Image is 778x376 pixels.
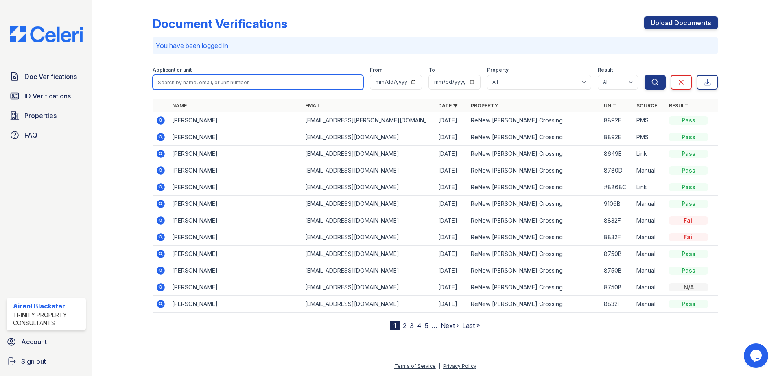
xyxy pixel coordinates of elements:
td: 8892E [601,112,633,129]
label: To [428,67,435,73]
a: Doc Verifications [7,68,86,85]
td: [PERSON_NAME] [169,212,302,229]
td: Manual [633,229,666,246]
span: ID Verifications [24,91,71,101]
div: 1 [390,321,400,330]
td: [EMAIL_ADDRESS][DOMAIN_NAME] [302,196,435,212]
td: Manual [633,279,666,296]
td: PMS [633,112,666,129]
td: [EMAIL_ADDRESS][DOMAIN_NAME] [302,296,435,313]
a: Date ▼ [438,103,458,109]
td: [DATE] [435,196,468,212]
a: Next › [441,321,459,330]
div: Pass [669,200,708,208]
label: Applicant or unit [153,67,192,73]
a: 5 [425,321,428,330]
label: Result [598,67,613,73]
p: You have been logged in [156,41,715,50]
div: N/A [669,283,708,291]
td: [EMAIL_ADDRESS][DOMAIN_NAME] [302,146,435,162]
a: Source [636,103,657,109]
td: [PERSON_NAME] [169,246,302,262]
input: Search by name, email, or unit number [153,75,363,90]
div: Fail [669,216,708,225]
span: Properties [24,111,57,120]
td: [DATE] [435,212,468,229]
span: Sign out [21,356,46,366]
td: [EMAIL_ADDRESS][DOMAIN_NAME] [302,262,435,279]
td: ReNew [PERSON_NAME] Crossing [468,179,601,196]
a: Upload Documents [644,16,718,29]
td: ReNew [PERSON_NAME] Crossing [468,229,601,246]
td: [EMAIL_ADDRESS][DOMAIN_NAME] [302,246,435,262]
div: Document Verifications [153,16,287,31]
td: ReNew [PERSON_NAME] Crossing [468,146,601,162]
td: [PERSON_NAME] [169,229,302,246]
a: Account [3,334,89,350]
div: Pass [669,250,708,258]
td: ReNew [PERSON_NAME] Crossing [468,129,601,146]
a: Sign out [3,353,89,369]
a: Unit [604,103,616,109]
td: ReNew [PERSON_NAME] Crossing [468,246,601,262]
td: Link [633,146,666,162]
a: 4 [417,321,422,330]
td: [PERSON_NAME] [169,112,302,129]
td: [EMAIL_ADDRESS][DOMAIN_NAME] [302,212,435,229]
td: [EMAIL_ADDRESS][DOMAIN_NAME] [302,279,435,296]
td: 8750B [601,262,633,279]
img: CE_Logo_Blue-a8612792a0a2168367f1c8372b55b34899dd931a85d93a1a3d3e32e68fde9ad4.png [3,26,89,42]
td: 8750B [601,279,633,296]
td: 8892E [601,129,633,146]
td: [DATE] [435,279,468,296]
td: [PERSON_NAME] [169,162,302,179]
div: Pass [669,166,708,175]
a: Properties [7,107,86,124]
td: [EMAIL_ADDRESS][PERSON_NAME][DOMAIN_NAME] [302,112,435,129]
td: [DATE] [435,146,468,162]
a: 3 [410,321,414,330]
div: Pass [669,300,708,308]
td: Manual [633,296,666,313]
a: Privacy Policy [443,363,476,369]
div: Pass [669,183,708,191]
td: ReNew [PERSON_NAME] Crossing [468,196,601,212]
div: | [439,363,440,369]
td: Link [633,179,666,196]
td: Manual [633,196,666,212]
td: ReNew [PERSON_NAME] Crossing [468,262,601,279]
a: Terms of Service [394,363,436,369]
a: FAQ [7,127,86,143]
td: [EMAIL_ADDRESS][DOMAIN_NAME] [302,229,435,246]
div: Trinity Property Consultants [13,311,83,327]
a: ID Verifications [7,88,86,104]
td: [EMAIL_ADDRESS][DOMAIN_NAME] [302,162,435,179]
a: Name [172,103,187,109]
td: Manual [633,162,666,179]
td: ReNew [PERSON_NAME] Crossing [468,279,601,296]
div: Aireol Blackstar [13,301,83,311]
span: Account [21,337,47,347]
a: Last » [462,321,480,330]
span: Doc Verifications [24,72,77,81]
td: 8832F [601,212,633,229]
div: Pass [669,133,708,141]
td: [EMAIL_ADDRESS][DOMAIN_NAME] [302,129,435,146]
td: [DATE] [435,246,468,262]
td: 8649E [601,146,633,162]
div: Pass [669,150,708,158]
td: [DATE] [435,179,468,196]
span: FAQ [24,130,37,140]
div: Pass [669,116,708,125]
td: 8750B [601,246,633,262]
a: Email [305,103,320,109]
td: [DATE] [435,162,468,179]
td: [DATE] [435,129,468,146]
span: … [432,321,437,330]
label: From [370,67,382,73]
td: 8832F [601,229,633,246]
label: Property [487,67,509,73]
a: Property [471,103,498,109]
td: [PERSON_NAME] [169,179,302,196]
